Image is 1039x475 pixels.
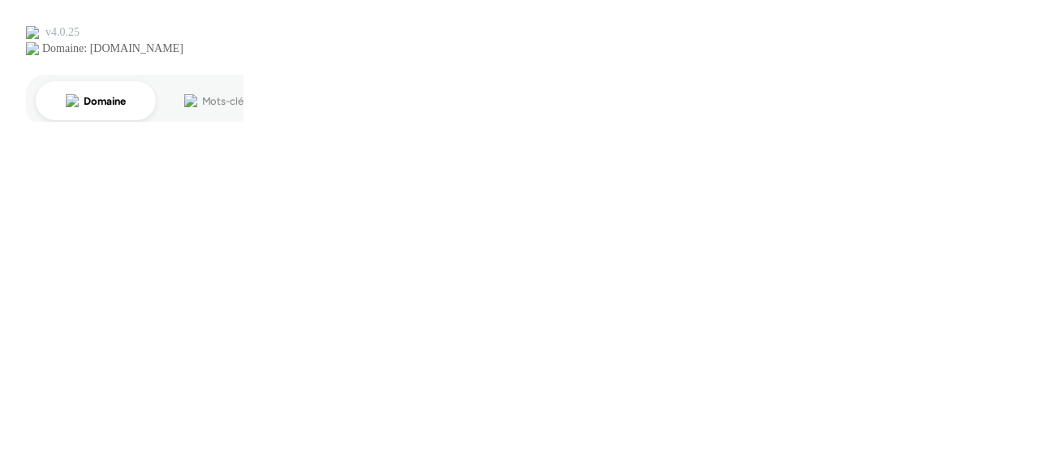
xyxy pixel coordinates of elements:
[45,26,80,39] div: v 4.0.25
[184,94,197,107] img: tab_keywords_by_traffic_grey.svg
[202,96,248,106] div: Mots-clés
[66,94,79,107] img: tab_domain_overview_orange.svg
[26,26,39,39] img: logo_orange.svg
[26,42,39,55] img: website_grey.svg
[84,96,125,106] div: Domaine
[42,42,183,55] div: Domaine: [DOMAIN_NAME]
